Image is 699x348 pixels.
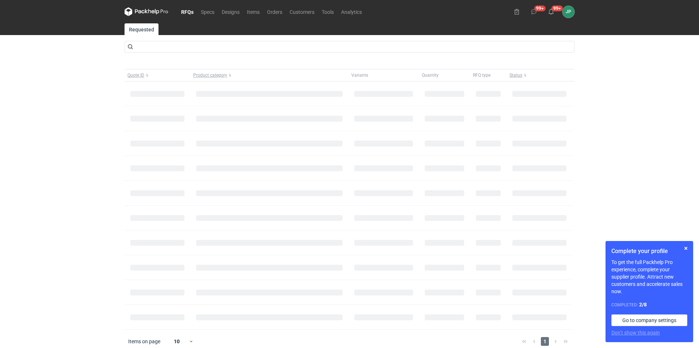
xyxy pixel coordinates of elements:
[318,7,337,16] a: Tools
[165,336,189,347] div: 10
[127,72,144,78] span: Quote ID
[611,301,687,309] div: Completed:
[263,7,286,16] a: Orders
[193,72,227,78] span: Product category
[611,259,687,295] p: To get the full Packhelp Pro experience, complete your supplier profile. Attract new customers an...
[422,72,439,78] span: Quantity
[611,329,660,336] button: Don’t show this again
[611,314,687,326] a: Go to company settings
[125,23,158,35] a: Requested
[611,247,687,256] h1: Complete your profile
[545,6,557,18] button: 99+
[528,6,540,18] button: 99+
[218,7,243,16] a: Designs
[125,69,190,81] button: Quote ID
[243,7,263,16] a: Items
[541,337,549,346] span: 1
[562,6,574,18] div: Justyna Powała
[177,7,197,16] a: RFQs
[197,7,218,16] a: Specs
[286,7,318,16] a: Customers
[507,69,572,81] button: Status
[337,7,366,16] a: Analytics
[190,69,348,81] button: Product category
[351,72,368,78] span: Variants
[125,7,168,16] svg: Packhelp Pro
[562,6,574,18] button: JP
[509,72,522,78] span: Status
[473,72,490,78] span: RFQ type
[681,244,690,253] button: Skip for now
[128,338,160,345] span: Items on page
[639,302,647,307] strong: 2 / 8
